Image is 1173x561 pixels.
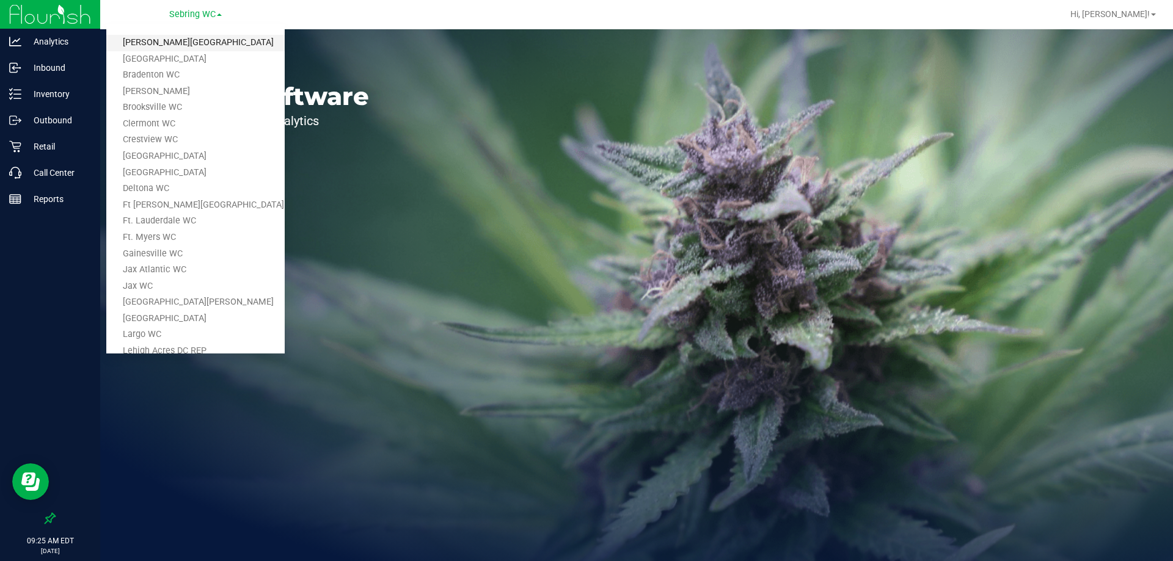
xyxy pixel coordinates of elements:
[12,463,49,500] iframe: Resource center
[106,262,285,278] a: Jax Atlantic WC
[106,100,285,116] a: Brooksville WC
[106,327,285,343] a: Largo WC
[21,139,95,154] p: Retail
[106,197,285,214] a: Ft [PERSON_NAME][GEOGRAPHIC_DATA]
[106,246,285,262] a: Gainesville WC
[106,84,285,100] a: [PERSON_NAME]
[106,132,285,148] a: Crestview WC
[106,35,285,51] a: [PERSON_NAME][GEOGRAPHIC_DATA]
[21,87,95,101] p: Inventory
[106,51,285,68] a: [GEOGRAPHIC_DATA]
[106,311,285,327] a: [GEOGRAPHIC_DATA]
[106,67,285,84] a: Bradenton WC
[21,192,95,206] p: Reports
[106,278,285,295] a: Jax WC
[106,148,285,165] a: [GEOGRAPHIC_DATA]
[106,116,285,132] a: Clermont WC
[21,60,95,75] p: Inbound
[106,165,285,181] a: [GEOGRAPHIC_DATA]
[9,193,21,205] inline-svg: Reports
[1070,9,1150,19] span: Hi, [PERSON_NAME]!
[44,512,56,524] label: Pin the sidebar to full width on large screens
[5,546,95,556] p: [DATE]
[21,34,95,49] p: Analytics
[169,9,216,20] span: Sebring WC
[9,140,21,153] inline-svg: Retail
[9,88,21,100] inline-svg: Inventory
[9,167,21,179] inline-svg: Call Center
[106,230,285,246] a: Ft. Myers WC
[9,114,21,126] inline-svg: Outbound
[106,213,285,230] a: Ft. Lauderdale WC
[5,535,95,546] p: 09:25 AM EDT
[21,113,95,128] p: Outbound
[106,294,285,311] a: [GEOGRAPHIC_DATA][PERSON_NAME]
[9,35,21,48] inline-svg: Analytics
[21,165,95,180] p: Call Center
[106,181,285,197] a: Deltona WC
[9,62,21,74] inline-svg: Inbound
[106,343,285,360] a: Lehigh Acres DC REP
